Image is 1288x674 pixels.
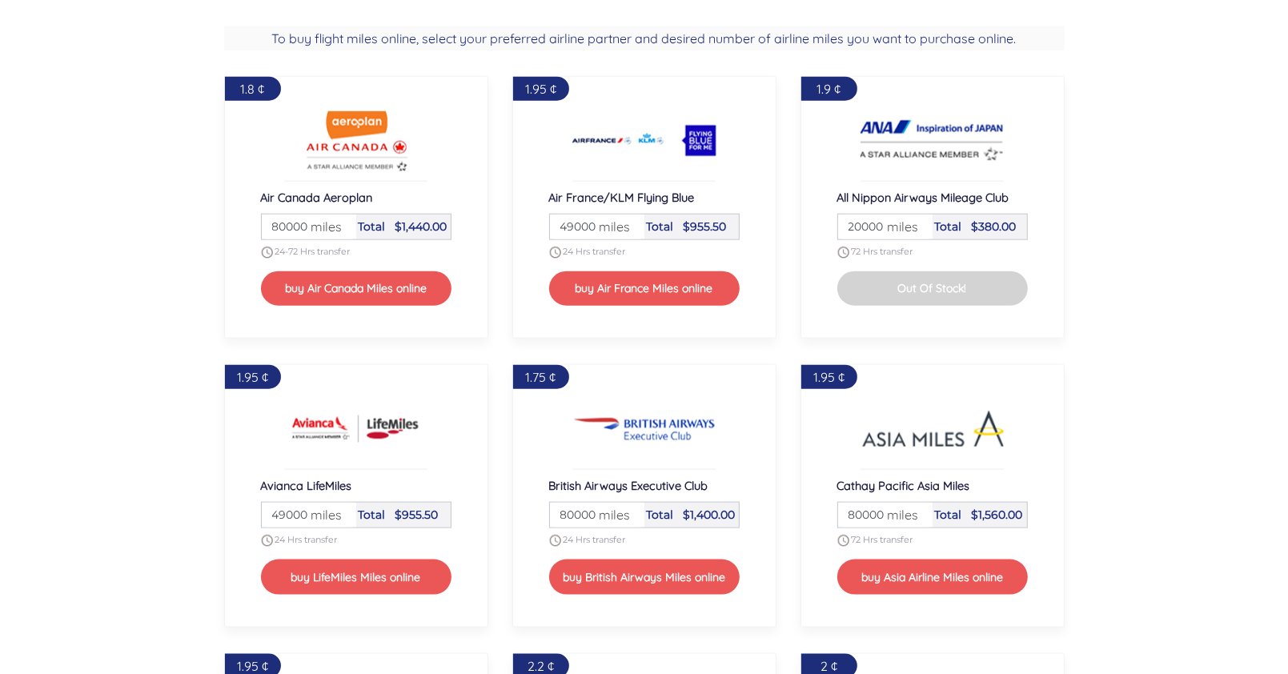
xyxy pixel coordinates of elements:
[275,535,338,546] span: 24 Hrs transfer
[237,658,268,674] span: 1.95 ¢
[837,478,970,493] span: Cathay Pacific Asia Miles
[224,26,1065,50] h2: To buy flight miles online, select your preferred airline partner and desired number of airline m...
[303,505,342,524] span: miles
[879,505,918,524] span: miles
[572,109,716,173] img: Buy Air France/KLM Flying Blue Airline miles online
[972,508,1023,522] span: $1,560.00
[837,535,849,547] img: schedule.png
[852,535,913,546] span: 72 Hrs transfer
[395,508,439,522] span: $955.50
[572,397,716,461] img: Buy British Airways Executive Club Airline miles online
[549,247,561,259] img: schedule.png
[261,247,273,259] img: schedule.png
[861,109,1005,173] img: Buy All Nippon Airways Mileage Club Airline miles online
[591,505,630,524] span: miles
[261,190,373,205] span: Air Canada Aeroplan
[879,217,918,236] span: miles
[564,535,626,546] span: 24 Hrs transfer
[591,217,630,236] span: miles
[837,560,1028,594] button: buy Asia Airline Miles online
[284,397,428,461] img: Buy Avianca LifeMiles Airline miles online
[837,190,1009,205] span: All Nippon Airways Mileage Club
[261,560,451,594] button: buy LifeMiles Miles online
[275,246,351,257] span: 24-72 Hrs transfer
[261,478,352,493] span: Avianca LifeMiles
[852,246,913,257] span: 72 Hrs transfer
[549,271,740,306] button: buy Air France Miles online
[549,560,740,594] button: buy British Airways Miles online
[241,81,265,97] span: 1.8 ¢
[359,219,386,234] span: Total
[684,508,736,522] span: $1,400.00
[935,508,962,522] span: Total
[528,658,554,674] span: 2.2 ¢
[817,81,841,97] span: 1.9 ¢
[261,535,273,547] img: schedule.png
[525,81,556,97] span: 1.95 ¢
[647,219,674,234] span: Total
[261,271,451,306] button: buy Air Canada Miles online
[549,190,695,205] span: Air France/KLM Flying Blue
[526,369,556,385] span: 1.75 ¢
[303,217,342,236] span: miles
[861,397,1005,461] img: Buy Cathay Pacific Asia Miles Airline miles online
[935,219,962,234] span: Total
[237,369,268,385] span: 1.95 ¢
[972,219,1017,234] span: $380.00
[549,535,561,547] img: schedule.png
[684,219,727,234] span: $955.50
[395,219,447,234] span: $1,440.00
[647,508,674,522] span: Total
[837,247,849,259] img: schedule.png
[813,369,845,385] span: 1.95 ¢
[837,271,1028,306] button: Out Of Stock!
[549,478,708,493] span: British Airways Executive Club
[821,658,837,674] span: 2 ¢
[284,109,428,173] img: Buy Air Canada Aeroplan Airline miles online
[564,246,626,257] span: 24 Hrs transfer
[359,508,386,522] span: Total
